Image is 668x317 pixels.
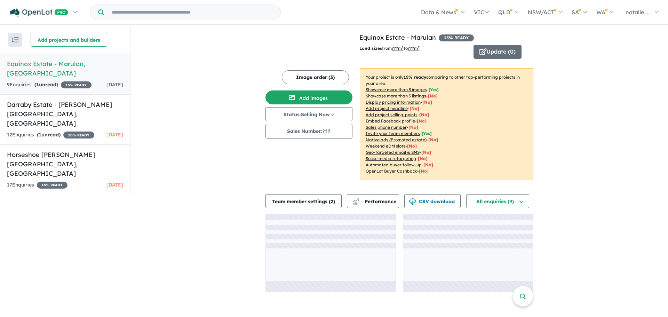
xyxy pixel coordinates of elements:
[366,118,415,124] u: Embed Facebook profile
[366,125,407,130] u: Sales phone number
[404,194,461,208] button: CSV download
[407,143,417,149] span: [No]
[439,34,474,41] span: 15 % READY
[34,81,58,88] strong: ( unread)
[421,150,431,155] span: [No]
[37,132,61,138] strong: ( unread)
[366,87,427,92] u: Showcase more than 3 images
[106,81,123,88] span: [DATE]
[423,162,433,167] span: [No]
[422,131,432,136] span: [ Yes ]
[466,194,529,208] button: All enquiries (9)
[359,45,468,52] p: from
[265,194,342,208] button: Team member settings (2)
[265,124,352,138] button: Sales Number:???
[366,168,417,174] u: OpenLot Buyer Cashback
[366,100,421,105] u: Display pricing information
[366,137,427,142] u: Native ads (Promoted estate)
[418,156,428,161] span: [No]
[7,131,94,139] div: 12 Enquir ies
[417,118,427,124] span: [ No ]
[402,45,404,49] sup: 2
[626,9,650,16] span: natalie....
[7,100,123,128] h5: Darraby Estate - [PERSON_NAME][GEOGRAPHIC_DATA] , [GEOGRAPHIC_DATA]
[352,198,359,202] img: line-chart.svg
[408,125,418,130] span: [ No ]
[265,90,352,104] button: Add images
[10,8,68,17] img: Openlot PRO Logo White
[36,81,39,88] span: 1
[366,93,426,98] u: Showcase more than 3 listings
[428,137,438,142] span: [No]
[422,100,432,105] span: [ No ]
[7,181,67,189] div: 17 Enquir ies
[282,70,349,84] button: Image order (3)
[331,198,333,205] span: 2
[366,162,422,167] u: Automated buyer follow-up
[7,59,123,78] h5: Equinox Estate - Marulan , [GEOGRAPHIC_DATA]
[265,107,352,121] button: Status:Selling Now
[31,33,107,47] button: Add projects and builders
[392,46,404,51] u: ??? m
[474,45,522,59] button: Update (0)
[418,45,420,49] sup: 2
[39,132,41,138] span: 1
[347,194,399,208] button: Performance
[409,106,419,111] span: [ No ]
[105,5,279,20] input: Try estate name, suburb, builder or developer
[429,87,439,92] span: [ Yes ]
[366,143,405,149] u: Weekend eDM slots
[359,33,436,41] a: Equinox Estate - Marulan
[366,156,416,161] u: Social media retargeting
[366,112,417,117] u: Add project selling-points
[61,81,92,88] span: 15 % READY
[353,198,396,205] span: Performance
[37,182,67,189] span: 15 % READY
[428,93,438,98] span: [ No ]
[106,132,123,138] span: [DATE]
[408,46,420,51] u: ???m
[366,106,408,111] u: Add project headline
[404,74,426,80] b: 15 % ready
[366,150,420,155] u: Geo-targeted email & SMS
[7,150,123,178] h5: Horseshoe [PERSON_NAME][GEOGRAPHIC_DATA] , [GEOGRAPHIC_DATA]
[352,200,359,205] img: bar-chart.svg
[409,198,416,205] img: download icon
[106,182,123,188] span: [DATE]
[360,68,533,180] p: Your project is only comparing to other top-performing projects in your area: - - - - - - - - - -...
[366,131,420,136] u: Invite your team members
[12,37,19,42] img: sort.svg
[404,46,420,51] span: to
[7,81,92,89] div: 9 Enquir ies
[63,132,94,138] span: 10 % READY
[419,112,429,117] span: [ No ]
[419,168,429,174] span: [No]
[359,46,382,51] b: Land sizes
